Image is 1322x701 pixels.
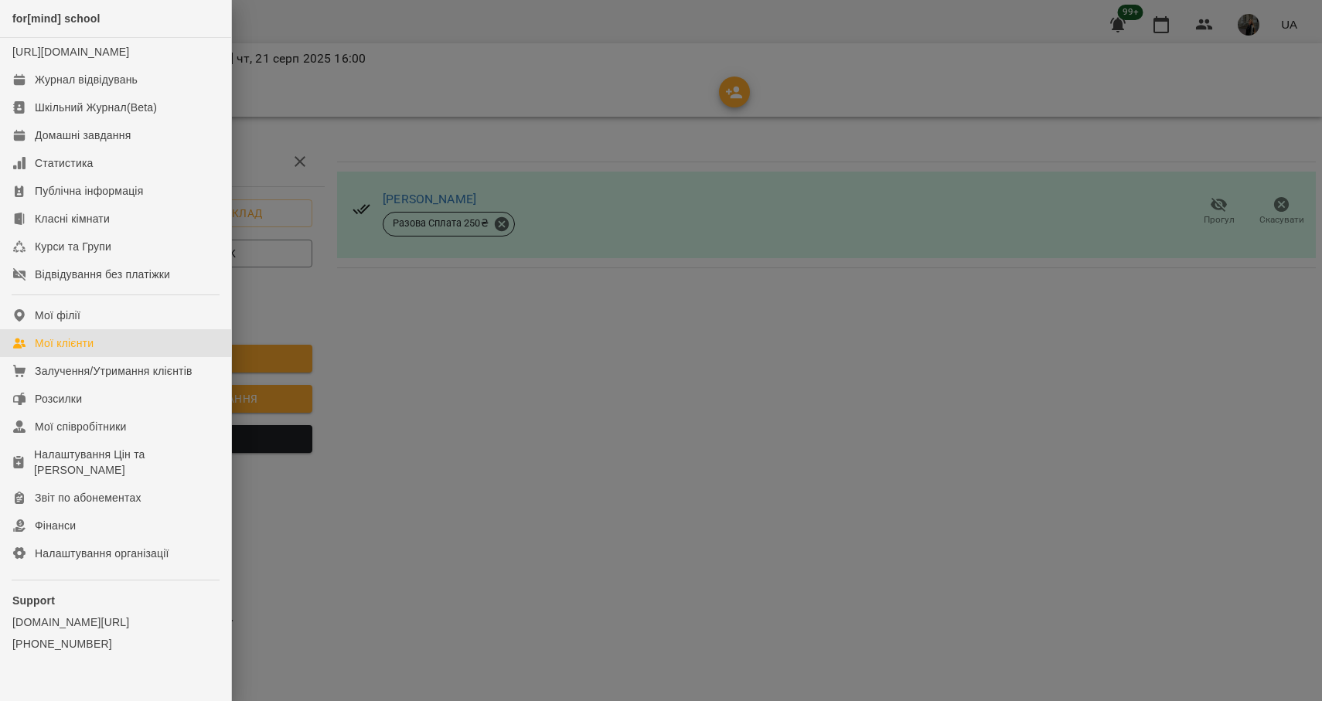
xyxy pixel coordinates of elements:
div: Залучення/Утримання клієнтів [35,363,193,379]
div: Відвідування без платіжки [35,267,170,282]
a: [DOMAIN_NAME][URL] [12,614,219,630]
div: Налаштування організації [35,546,169,561]
p: Support [12,593,219,608]
div: Розсилки [35,391,82,407]
div: Публічна інформація [35,183,143,199]
div: Налаштування Цін та [PERSON_NAME] [34,447,219,478]
div: Домашні завдання [35,128,131,143]
div: Журнал відвідувань [35,72,138,87]
a: [PHONE_NUMBER] [12,636,219,652]
div: Шкільний Журнал(Beta) [35,100,157,115]
div: Мої співробітники [35,419,127,434]
div: Класні кімнати [35,211,110,226]
div: Звіт по абонементах [35,490,141,505]
div: Мої філії [35,308,80,323]
div: Статистика [35,155,94,171]
div: Мої клієнти [35,335,94,351]
div: Курси та Групи [35,239,111,254]
div: Фінанси [35,518,76,533]
a: [URL][DOMAIN_NAME] [12,46,129,58]
span: for[mind] school [12,12,101,25]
